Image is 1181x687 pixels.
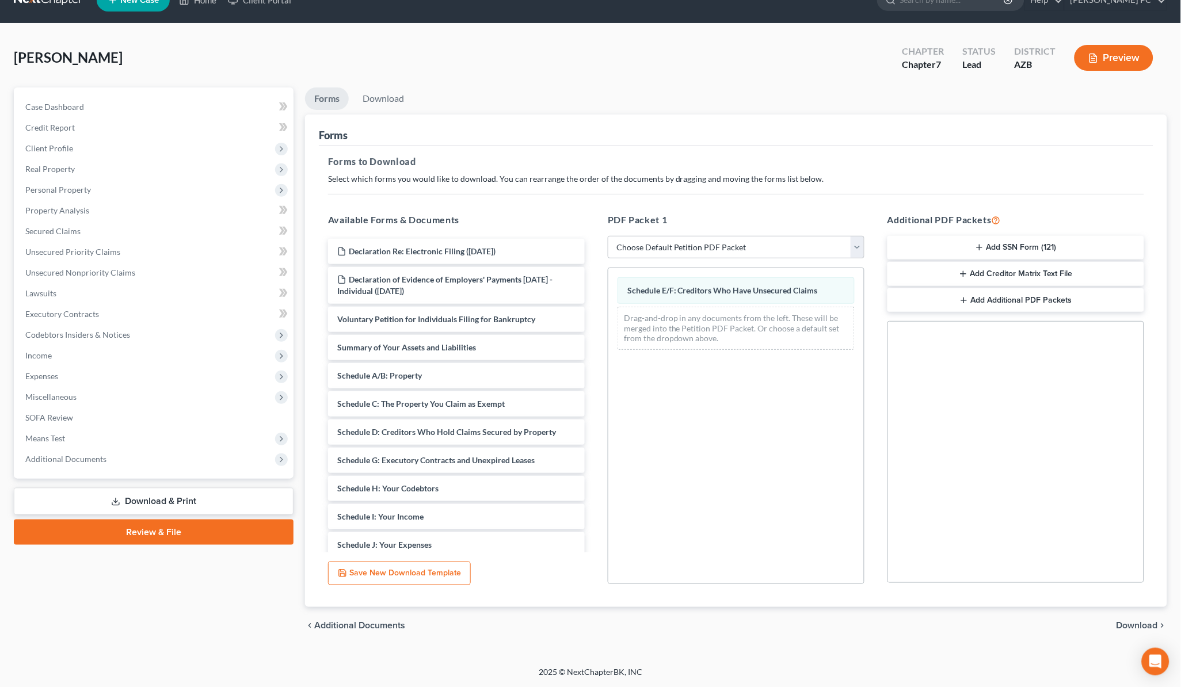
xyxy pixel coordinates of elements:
[16,407,294,428] a: SOFA Review
[328,562,471,586] button: Save New Download Template
[25,392,77,402] span: Miscellaneous
[25,102,84,112] span: Case Dashboard
[337,371,422,380] span: Schedule A/B: Property
[305,621,405,630] a: chevron_left Additional Documents
[25,205,89,215] span: Property Analysis
[337,483,439,493] span: Schedule H: Your Codebtors
[887,236,1144,260] button: Add SSN Form (121)
[14,488,294,515] a: Download & Print
[16,283,294,304] a: Lawsuits
[25,123,75,132] span: Credit Report
[353,87,413,110] a: Download
[337,342,476,352] span: Summary of Your Assets and Liabilities
[328,213,585,227] h5: Available Forms & Documents
[16,262,294,283] a: Unsecured Nonpriority Claims
[337,455,535,465] span: Schedule G: Executory Contracts and Unexpired Leases
[305,621,314,630] i: chevron_left
[337,314,535,324] span: Voluntary Petition for Individuals Filing for Bankruptcy
[16,117,294,138] a: Credit Report
[14,49,123,66] span: [PERSON_NAME]
[305,87,349,110] a: Forms
[1158,621,1167,630] i: chevron_right
[319,128,348,142] div: Forms
[349,246,496,256] span: Declaration Re: Electronic Filing ([DATE])
[25,433,65,443] span: Means Test
[1117,621,1167,630] button: Download chevron_right
[16,304,294,325] a: Executory Contracts
[328,155,1144,169] h5: Forms to Download
[337,540,432,549] span: Schedule J: Your Expenses
[14,520,294,545] a: Review & File
[608,213,864,227] h5: PDF Packet 1
[1075,45,1153,71] button: Preview
[337,399,505,409] span: Schedule C: The Property You Claim as Exempt
[16,200,294,221] a: Property Analysis
[16,221,294,242] a: Secured Claims
[314,621,405,630] span: Additional Documents
[936,59,941,70] span: 7
[25,226,81,236] span: Secured Claims
[25,371,58,381] span: Expenses
[962,58,996,71] div: Lead
[337,427,556,437] span: Schedule D: Creditors Who Hold Claims Secured by Property
[25,247,120,257] span: Unsecured Priority Claims
[16,97,294,117] a: Case Dashboard
[337,274,553,296] span: Declaration of Evidence of Employers' Payments [DATE] - Individual ([DATE])
[25,164,75,174] span: Real Property
[25,288,56,298] span: Lawsuits
[25,350,52,360] span: Income
[328,173,1144,185] p: Select which forms you would like to download. You can rearrange the order of the documents by dr...
[1142,648,1169,675] div: Open Intercom Messenger
[902,45,944,58] div: Chapter
[887,288,1144,312] button: Add Additional PDF Packets
[627,285,818,295] span: Schedule E/F: Creditors Who Have Unsecured Claims
[1015,45,1056,58] div: District
[902,58,944,71] div: Chapter
[618,307,855,350] div: Drag-and-drop in any documents from the left. These will be merged into the Petition PDF Packet. ...
[16,242,294,262] a: Unsecured Priority Claims
[887,262,1144,286] button: Add Creditor Matrix Text File
[25,143,73,153] span: Client Profile
[1117,621,1158,630] span: Download
[962,45,996,58] div: Status
[25,268,135,277] span: Unsecured Nonpriority Claims
[1015,58,1056,71] div: AZB
[25,330,130,339] span: Codebtors Insiders & Notices
[25,454,106,464] span: Additional Documents
[25,185,91,194] span: Personal Property
[25,413,73,422] span: SOFA Review
[887,213,1144,227] h5: Additional PDF Packets
[337,512,424,521] span: Schedule I: Your Income
[25,309,99,319] span: Executory Contracts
